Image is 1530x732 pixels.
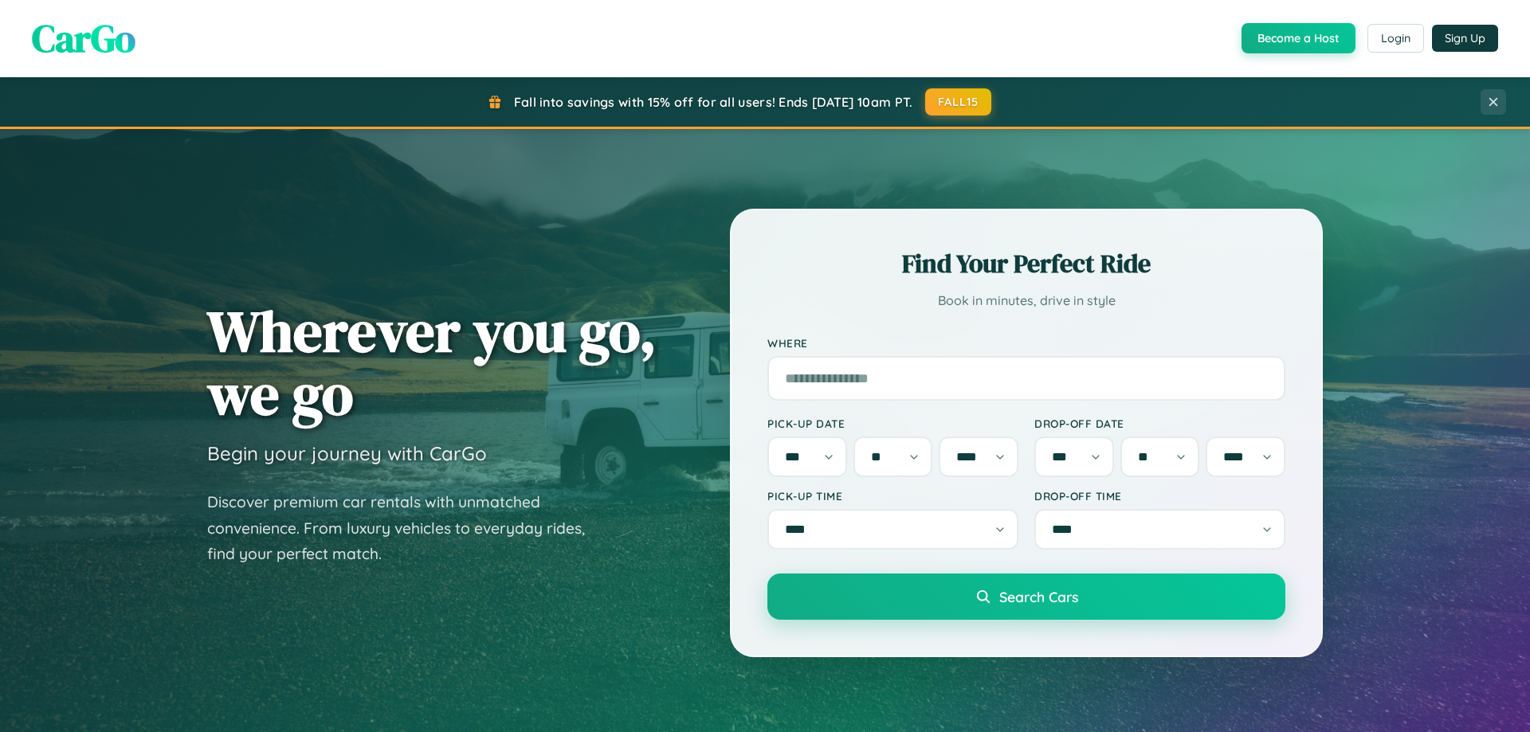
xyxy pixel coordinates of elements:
h2: Find Your Perfect Ride [767,246,1285,281]
label: Pick-up Time [767,489,1018,503]
button: Search Cars [767,573,1285,620]
p: Book in minutes, drive in style [767,289,1285,312]
button: Login [1367,24,1424,53]
button: Sign Up [1432,25,1498,52]
h1: Wherever you go, we go [207,299,657,425]
span: CarGo [32,12,135,65]
span: Fall into savings with 15% off for all users! Ends [DATE] 10am PT. [514,94,913,110]
label: Drop-off Date [1034,417,1285,430]
h3: Begin your journey with CarGo [207,441,487,465]
label: Drop-off Time [1034,489,1285,503]
button: FALL15 [925,88,992,115]
span: Search Cars [999,588,1078,605]
label: Where [767,336,1285,350]
p: Discover premium car rentals with unmatched convenience. From luxury vehicles to everyday rides, ... [207,489,606,567]
button: Become a Host [1242,23,1355,53]
label: Pick-up Date [767,417,1018,430]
